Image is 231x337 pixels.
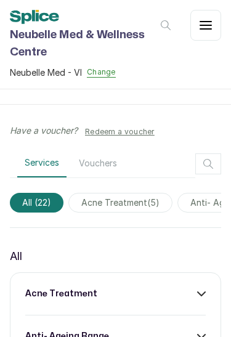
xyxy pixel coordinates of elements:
[10,124,78,139] p: Have a voucher?
[10,66,151,79] button: Neubelle Med - VIChange
[25,288,97,300] h3: acne treatment
[10,193,63,213] span: All (22)
[87,67,116,78] button: Change
[10,26,151,61] h1: Neubelle Med & Wellness Centre
[17,149,67,177] button: Services
[80,124,160,139] button: Redeem a voucher
[71,149,124,177] button: Vouchers
[68,193,172,213] span: acne treatment(5)
[10,66,82,79] span: Neubelle Med - VI
[10,248,22,265] p: All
